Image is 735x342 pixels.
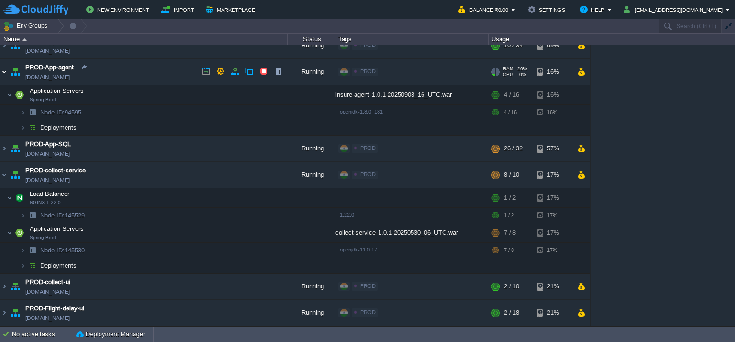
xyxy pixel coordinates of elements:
[504,105,517,120] div: 4 / 16
[1,34,287,45] div: Name
[537,162,568,188] div: 17%
[161,4,197,15] button: Import
[0,274,8,299] img: AMDAwAAAACH5BAEAAAAALAAAAAABAAEAAAICRAEAOw==
[9,59,22,85] img: AMDAwAAAACH5BAEAAAAALAAAAAABAAEAAAICRAEAOw==
[537,59,568,85] div: 16%
[22,38,27,41] img: AMDAwAAAACH5BAEAAAAALAAAAAABAAEAAAICRAEAOw==
[3,4,68,16] img: CloudJiffy
[335,85,489,104] div: insure-agent-1.0.1-20250903_16_UTC.war
[537,243,568,258] div: 17%
[40,109,65,116] span: Node ID:
[39,246,86,254] span: 145530
[360,283,376,289] span: PROD
[537,136,568,161] div: 57%
[9,300,22,326] img: AMDAwAAAACH5BAEAAAAALAAAAAABAAEAAAICRAEAOw==
[0,300,8,326] img: AMDAwAAAACH5BAEAAAAALAAAAAABAAEAAAICRAEAOw==
[537,208,568,223] div: 17%
[517,66,527,72] span: 20%
[288,162,335,188] div: Running
[26,120,39,135] img: AMDAwAAAACH5BAEAAAAALAAAAAABAAEAAAICRAEAOw==
[360,171,376,177] span: PROD
[537,274,568,299] div: 21%
[3,19,51,33] button: Env Groups
[13,188,26,207] img: AMDAwAAAACH5BAEAAAAALAAAAAABAAEAAAICRAEAOw==
[7,85,12,104] img: AMDAwAAAACH5BAEAAAAALAAAAAABAAEAAAICRAEAOw==
[580,4,607,15] button: Help
[537,33,568,58] div: 69%
[0,162,8,188] img: AMDAwAAAACH5BAEAAAAALAAAAAABAAEAAAICRAEAOw==
[9,274,22,299] img: AMDAwAAAACH5BAEAAAAALAAAAAABAAEAAAICRAEAOw==
[39,211,86,219] a: Node ID:145529
[517,72,526,78] span: 0%
[25,46,70,56] a: [DOMAIN_NAME]
[537,85,568,104] div: 16%
[25,313,70,323] a: [DOMAIN_NAME]
[25,149,70,159] span: [DOMAIN_NAME]
[26,105,39,120] img: AMDAwAAAACH5BAEAAAAALAAAAAABAAEAAAICRAEAOw==
[40,247,65,254] span: Node ID:
[25,287,70,296] a: [DOMAIN_NAME]
[537,223,568,242] div: 17%
[25,277,70,287] a: PROD-collect-ui
[504,300,519,326] div: 2 / 18
[25,166,86,175] a: PROD-collect-service
[489,34,590,45] div: Usage
[206,4,258,15] button: Marketplace
[9,136,22,161] img: AMDAwAAAACH5BAEAAAAALAAAAAABAAEAAAICRAEAOw==
[0,59,8,85] img: AMDAwAAAACH5BAEAAAAALAAAAAABAAEAAAICRAEAOw==
[29,190,71,198] span: Load Balancer
[360,42,376,48] span: PROD
[30,97,56,103] span: Spring Boot
[13,85,26,104] img: AMDAwAAAACH5BAEAAAAALAAAAAABAAEAAAICRAEAOw==
[39,124,78,132] a: Deployments
[537,188,568,207] div: 17%
[504,85,519,104] div: 4 / 16
[0,33,8,58] img: AMDAwAAAACH5BAEAAAAALAAAAAABAAEAAAICRAEAOw==
[360,309,376,315] span: PROD
[86,4,152,15] button: New Environment
[29,87,85,95] span: Application Servers
[20,243,26,258] img: AMDAwAAAACH5BAEAAAAALAAAAAABAAEAAAICRAEAOw==
[25,63,74,72] span: PROD-App-agent
[537,105,568,120] div: 16%
[76,330,145,339] button: Deployment Manager
[9,33,22,58] img: AMDAwAAAACH5BAEAAAAALAAAAAABAAEAAAICRAEAOw==
[40,212,65,219] span: Node ID:
[29,87,85,94] a: Application ServersSpring Boot
[503,72,513,78] span: CPU
[26,208,39,223] img: AMDAwAAAACH5BAEAAAAALAAAAAABAAEAAAICRAEAOw==
[39,108,83,116] a: Node ID:94595
[504,162,519,188] div: 8 / 10
[504,136,523,161] div: 26 / 32
[25,72,70,82] a: [DOMAIN_NAME]
[340,247,377,252] span: openjdk-11.0.17
[340,109,383,114] span: openjdk-1.8.0_181
[288,274,335,299] div: Running
[26,243,39,258] img: AMDAwAAAACH5BAEAAAAALAAAAAABAAEAAAICRAEAOw==
[20,120,26,135] img: AMDAwAAAACH5BAEAAAAALAAAAAABAAEAAAICRAEAOw==
[288,300,335,326] div: Running
[504,243,514,258] div: 7 / 8
[504,188,516,207] div: 1 / 2
[29,190,71,197] a: Load BalancerNGINX 1.22.0
[288,136,335,161] div: Running
[458,4,511,15] button: Balance ₹0.00
[39,262,78,270] span: Deployments
[0,136,8,161] img: AMDAwAAAACH5BAEAAAAALAAAAAABAAEAAAICRAEAOw==
[360,68,376,74] span: PROD
[503,66,513,72] span: RAM
[25,304,84,313] a: PROD-Flight-delay-ui
[39,211,86,219] span: 145529
[288,33,335,58] div: Running
[288,34,335,45] div: Status
[288,59,335,85] div: Running
[29,225,85,232] a: Application ServersSpring Boot
[29,225,85,233] span: Application Servers
[30,200,61,205] span: NGINX 1.22.0
[39,246,86,254] a: Node ID:145530
[30,235,56,240] span: Spring Boot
